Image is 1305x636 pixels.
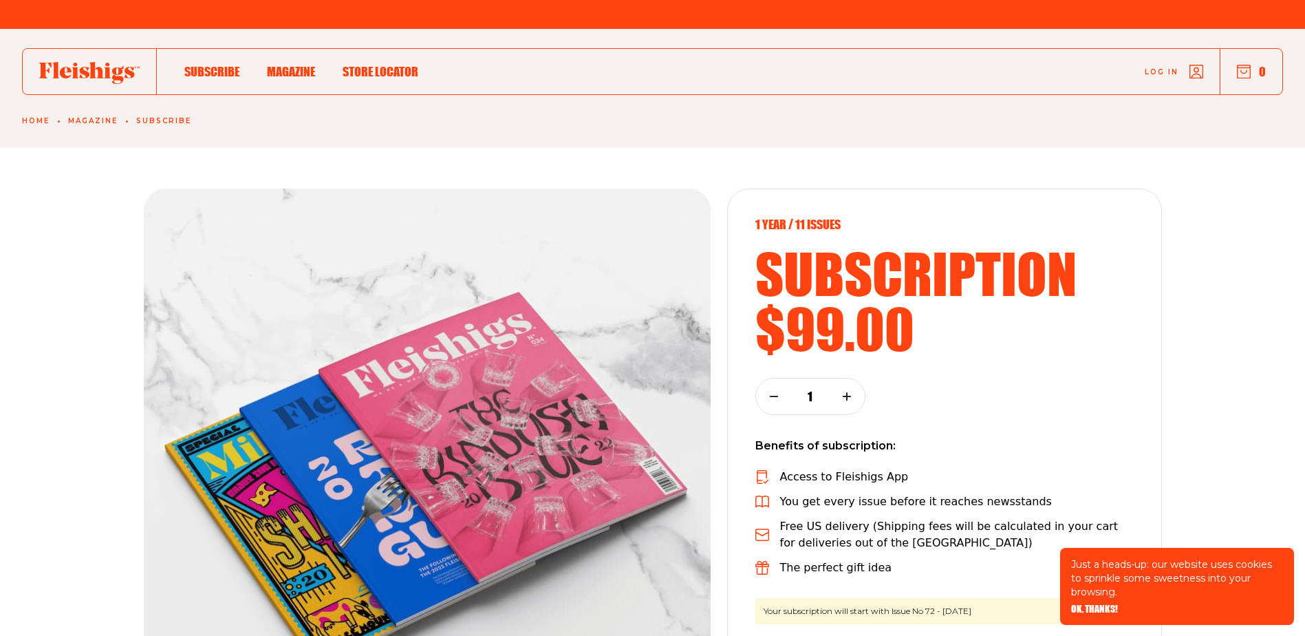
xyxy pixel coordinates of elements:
a: Log in [1145,65,1203,78]
p: 1 year / 11 Issues [755,217,1134,232]
a: Subscribe [184,62,239,81]
span: Your subscription will start with Issue No 72 - [DATE] [755,598,1134,624]
p: Access to Fleishigs App [780,469,909,485]
p: 1 [801,389,819,404]
p: Free US delivery (Shipping fees will be calculated in your cart for deliveries out of the [GEOGRA... [780,518,1134,551]
span: Log in [1145,67,1178,77]
a: Home [22,117,50,125]
span: Subscribe [184,64,239,79]
button: OK, THANKS! [1071,604,1118,614]
p: The perfect gift idea [780,560,892,576]
p: Just a heads-up: our website uses cookies to sprinkle some sweetness into your browsing. [1071,558,1283,599]
span: Store locator [343,64,418,79]
h2: $99.00 [755,301,1134,356]
h2: subscription [755,246,1134,301]
span: Magazine [267,64,315,79]
p: You get every issue before it reaches newsstands [780,494,1052,510]
a: Magazine [68,117,118,125]
button: 0 [1237,64,1266,79]
a: Subscribe [136,117,191,125]
p: Benefits of subscription: [755,437,1134,455]
a: Magazine [267,62,315,81]
a: Store locator [343,62,418,81]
